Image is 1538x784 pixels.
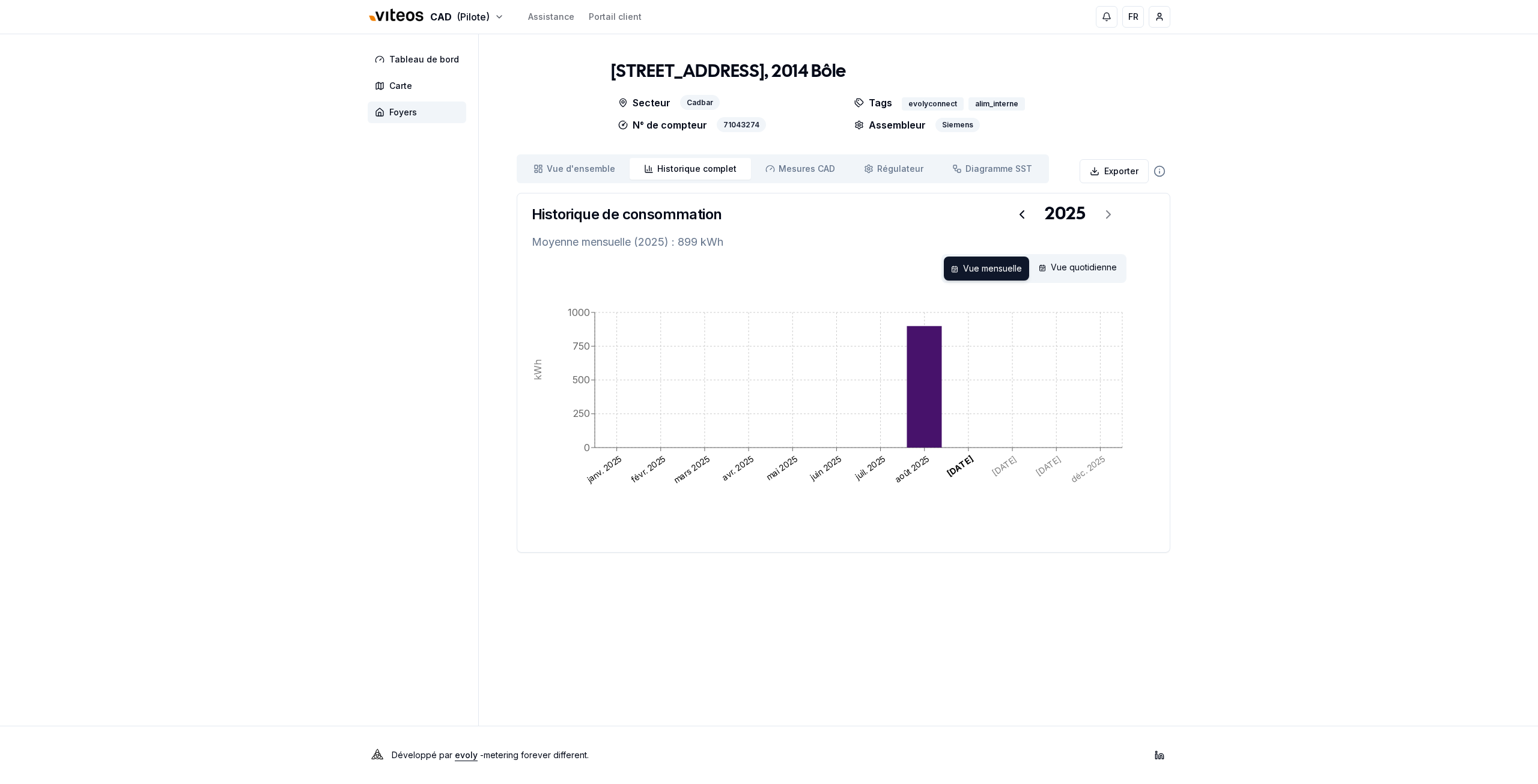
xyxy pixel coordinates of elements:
a: Diagramme SST [938,158,1047,180]
tspan: 0 [584,442,590,454]
span: Régulateur [877,163,923,175]
button: CAD(Pilote) [368,4,504,30]
button: Exporter [1080,159,1149,183]
h3: Historique de consommation [532,205,722,224]
p: Moyenne mensuelle (2025) : 899 kWh [532,234,1155,251]
a: Vue d'ensemble [519,158,630,180]
a: Portail client [589,11,642,23]
div: Cadbar [680,95,720,110]
a: Carte [368,75,471,97]
span: Historique complet [657,163,737,175]
text: août 2025 [893,454,931,485]
p: Tags [854,95,892,111]
span: Carte [389,80,412,92]
img: Viteos - CAD Logo [368,1,425,30]
button: FR [1122,6,1144,28]
a: Foyers [368,102,471,123]
div: Siemens [935,118,980,132]
a: Assistance [528,11,574,23]
div: Vue quotidienne [1032,257,1124,281]
a: Tableau de bord [368,49,471,70]
span: Diagramme SST [965,163,1032,175]
div: Vue mensuelle [944,257,1029,281]
tspan: kWh [532,359,544,380]
tspan: 750 [573,340,590,352]
tspan: 500 [573,374,590,386]
a: Historique complet [630,158,751,180]
p: Secteur [618,95,670,110]
img: unit Image [517,49,589,145]
tspan: 250 [573,407,590,419]
span: (Pilote) [457,10,490,24]
img: Evoly Logo [368,746,387,765]
a: Mesures CAD [751,158,850,180]
a: Régulateur [850,158,938,180]
span: CAD [430,10,452,24]
span: FR [1128,11,1138,23]
div: 71043274 [717,117,766,132]
p: N° de compteur [618,117,707,132]
span: Tableau de bord [389,53,459,65]
span: Mesures CAD [779,163,835,175]
p: Développé par - metering forever different . [392,747,589,764]
tspan: 1000 [568,306,590,318]
a: evoly [455,750,478,760]
p: Assembleur [854,118,926,132]
div: 2025 [1045,204,1086,225]
div: alim_interne [968,97,1025,111]
span: Foyers [389,106,417,118]
span: Vue d'ensemble [547,163,615,175]
h1: [STREET_ADDRESS], 2014 Bôle [611,61,846,83]
div: evolyconnect [902,97,964,111]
